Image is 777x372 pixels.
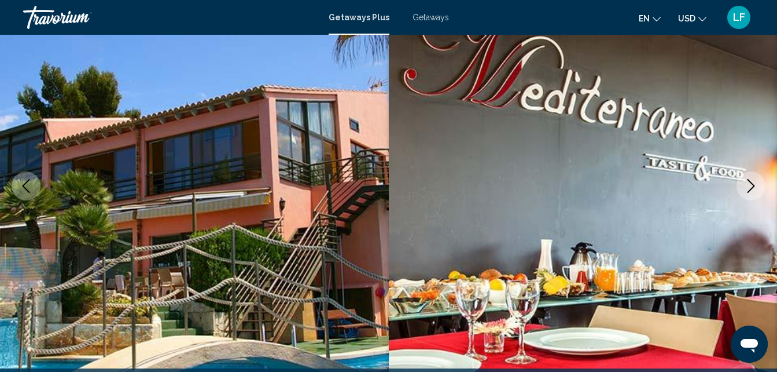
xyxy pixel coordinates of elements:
[733,12,745,23] span: LF
[12,172,40,200] button: Previous image
[724,5,754,30] button: User Menu
[639,14,650,23] span: en
[737,172,765,200] button: Next image
[731,326,768,363] iframe: Button to launch messaging window
[639,10,661,27] button: Change language
[678,14,695,23] span: USD
[678,10,706,27] button: Change currency
[23,6,317,29] a: Travorium
[413,13,449,22] a: Getaways
[329,13,389,22] a: Getaways Plus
